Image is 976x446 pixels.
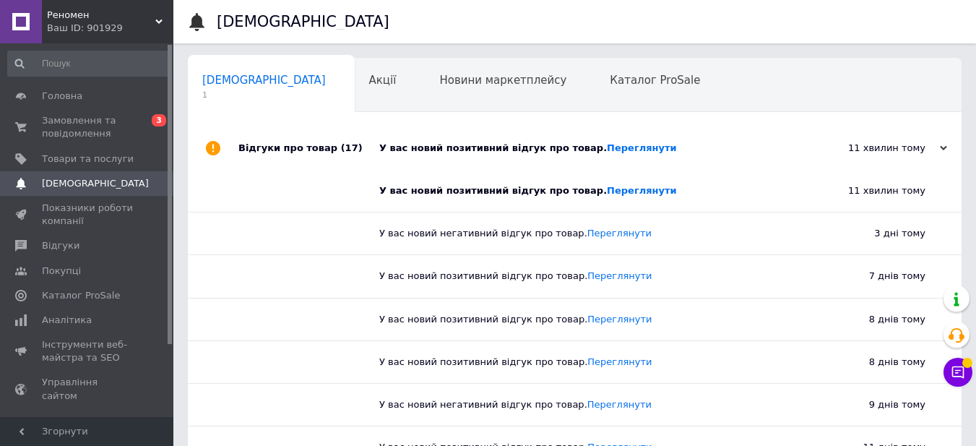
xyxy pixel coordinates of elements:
[42,239,79,252] span: Відгуки
[47,9,155,22] span: Реномен
[379,356,781,369] div: У вас новий позитивний відгук про товар.
[587,399,652,410] a: Переглянути
[943,358,972,387] button: Чат з покупцем
[42,114,134,140] span: Замовлення та повідомлення
[42,90,82,103] span: Головна
[781,255,962,297] div: 7 днів тому
[587,314,652,325] a: Переглянути
[781,384,962,426] div: 9 днів тому
[379,142,803,155] div: У вас новий позитивний відгук про товар.
[781,170,962,212] div: 11 хвилин тому
[607,185,677,196] a: Переглянути
[781,213,962,254] div: 3 дні тому
[152,114,166,126] span: 3
[202,90,326,100] span: 1
[42,338,134,364] span: Інструменти веб-майстра та SEO
[42,177,149,190] span: [DEMOGRAPHIC_DATA]
[47,22,173,35] div: Ваш ID: 901929
[42,202,134,228] span: Показники роботи компанії
[379,227,781,240] div: У вас новий негативний відгук про товар.
[781,299,962,340] div: 8 днів тому
[7,51,170,77] input: Пошук
[42,153,134,166] span: Товари та послуги
[610,74,700,87] span: Каталог ProSale
[587,270,652,281] a: Переглянути
[379,313,781,326] div: У вас новий позитивний відгук про товар.
[781,341,962,383] div: 8 днів тому
[202,74,326,87] span: [DEMOGRAPHIC_DATA]
[439,74,566,87] span: Новини маркетплейсу
[379,398,781,411] div: У вас новий негативний відгук про товар.
[379,184,781,197] div: У вас новий позитивний відгук про товар.
[341,142,363,153] span: (17)
[369,74,397,87] span: Акції
[42,314,92,327] span: Аналітика
[587,228,652,239] a: Переглянути
[238,126,379,170] div: Відгуки про товар
[42,289,120,302] span: Каталог ProSale
[217,13,389,30] h1: [DEMOGRAPHIC_DATA]
[803,142,947,155] div: 11 хвилин тому
[42,265,81,278] span: Покупці
[587,356,652,367] a: Переглянути
[42,414,134,440] span: Гаманець компанії
[42,376,134,402] span: Управління сайтом
[607,142,677,153] a: Переглянути
[379,270,781,283] div: У вас новий позитивний відгук про товар.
